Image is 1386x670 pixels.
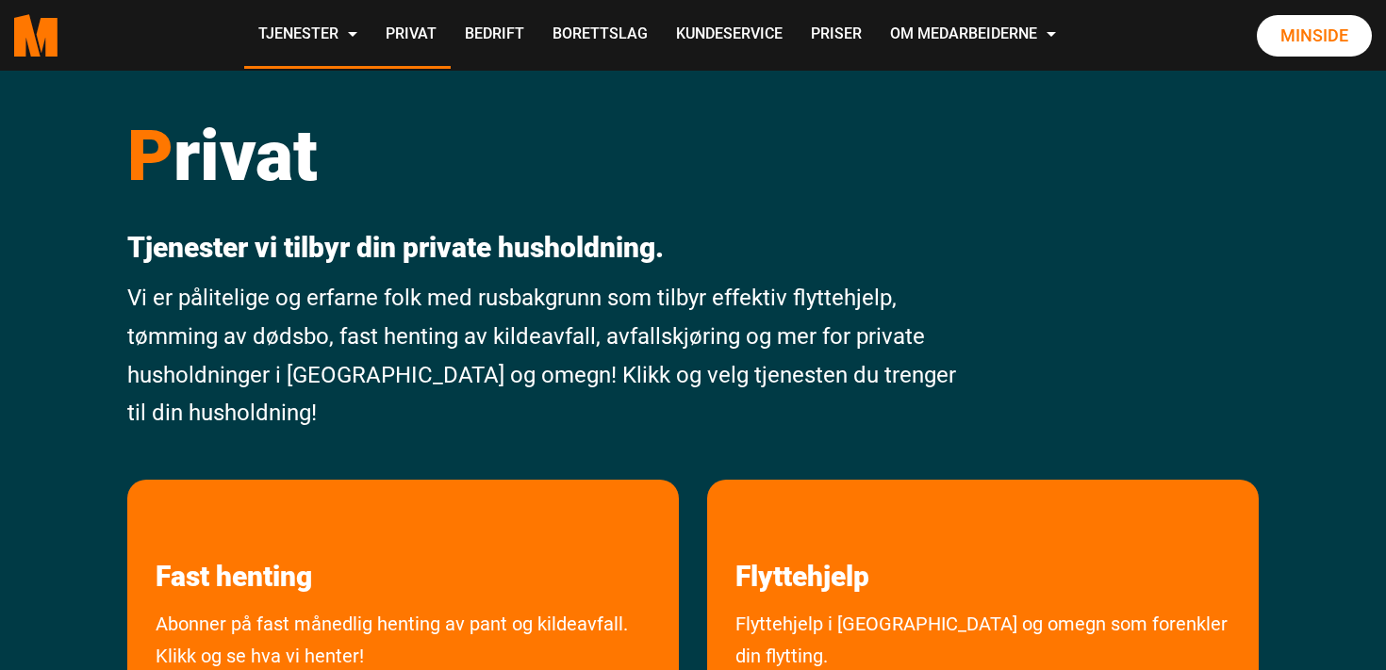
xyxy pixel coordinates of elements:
a: Kundeservice [662,2,797,69]
span: P [127,114,173,197]
a: Priser [797,2,876,69]
a: les mer om Flyttehjelp [707,480,898,594]
a: les mer om Fast henting [127,480,340,594]
a: Bedrift [451,2,538,69]
p: Vi er pålitelige og erfarne folk med rusbakgrunn som tilbyr effektiv flyttehjelp, tømming av døds... [127,279,969,433]
a: Om Medarbeiderne [876,2,1070,69]
a: Privat [371,2,451,69]
a: Borettslag [538,2,662,69]
h1: rivat [127,113,969,198]
p: Tjenester vi tilbyr din private husholdning. [127,231,969,265]
a: Minside [1257,15,1372,57]
a: Tjenester [244,2,371,69]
